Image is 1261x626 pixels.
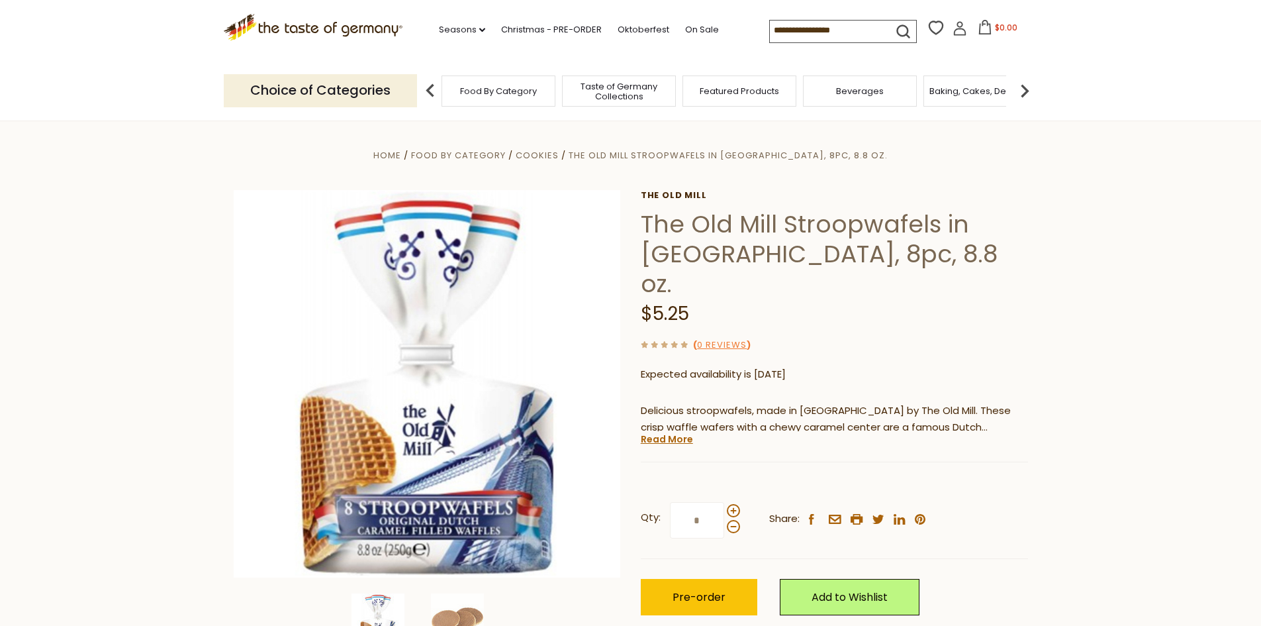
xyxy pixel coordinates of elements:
button: $0.00 [970,20,1026,40]
a: Read More [641,433,693,446]
a: Oktoberfest [618,23,669,37]
a: Taste of Germany Collections [566,81,672,101]
p: Choice of Categories [224,74,417,107]
span: $0.00 [995,22,1017,33]
span: Share: [769,511,800,527]
img: previous arrow [417,78,444,104]
a: Food By Category [411,149,506,162]
a: Christmas - PRE-ORDER [501,23,602,37]
a: Seasons [439,23,485,37]
span: ( ) [693,339,751,351]
h1: The Old Mill Stroopwafels in [GEOGRAPHIC_DATA], 8pc, 8.8 oz. [641,209,1028,299]
a: Featured Products [700,86,779,96]
img: next arrow [1011,78,1038,104]
strong: Qty: [641,509,661,526]
a: Beverages [836,86,884,96]
a: Cookies [516,149,559,162]
a: Home [373,149,401,162]
input: Qty: [670,502,724,539]
span: Pre-order [673,590,725,605]
img: The Old Mill Stroopwafels in Bag, 8pc, 8.8 oz. [234,190,621,578]
a: On Sale [685,23,719,37]
p: Expected availability is [DATE] [641,366,1028,383]
a: Food By Category [460,86,537,96]
p: Delicious stroopwafels, made in [GEOGRAPHIC_DATA] by The Old Mill. These crisp waffle wafers with... [641,403,1028,436]
button: Pre-order [641,579,757,615]
a: The Old Mill Stroopwafels in [GEOGRAPHIC_DATA], 8pc, 8.8 oz. [569,149,888,162]
a: Baking, Cakes, Desserts [929,86,1032,96]
span: $5.25 [641,301,689,327]
a: 0 Reviews [697,339,747,352]
a: Add to Wishlist [780,579,919,615]
a: The Old Mill [641,190,1028,201]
